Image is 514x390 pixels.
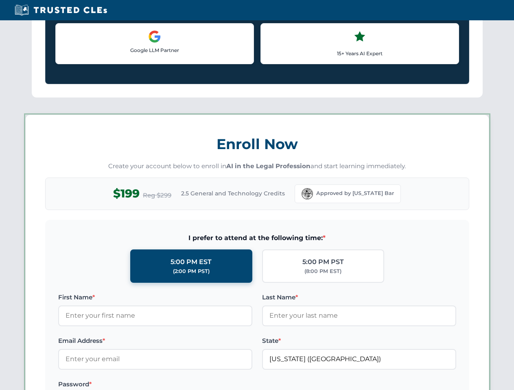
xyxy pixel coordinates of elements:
input: Florida (FL) [262,349,456,369]
label: Email Address [58,336,252,346]
span: 2.5 General and Technology Credits [181,189,285,198]
strong: AI in the Legal Profession [226,162,311,170]
div: (8:00 PM EST) [304,267,341,275]
p: 15+ Years AI Expert [267,50,452,57]
p: Google LLM Partner [62,46,247,54]
label: State [262,336,456,346]
div: (2:00 PM PST) [173,267,210,275]
span: Approved by [US_STATE] Bar [316,189,394,197]
div: 5:00 PM PST [302,257,344,267]
div: 5:00 PM EST [171,257,212,267]
input: Enter your first name [58,305,252,326]
img: Trusted CLEs [12,4,109,16]
label: First Name [58,292,252,302]
span: Reg $299 [143,191,171,200]
input: Enter your email [58,349,252,369]
label: Password [58,379,252,389]
input: Enter your last name [262,305,456,326]
span: $199 [113,184,140,203]
img: Google [148,30,161,43]
span: I prefer to attend at the following time: [58,233,456,243]
h3: Enroll Now [45,131,469,157]
p: Create your account below to enroll in and start learning immediately. [45,162,469,171]
img: Florida Bar [302,188,313,199]
label: Last Name [262,292,456,302]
